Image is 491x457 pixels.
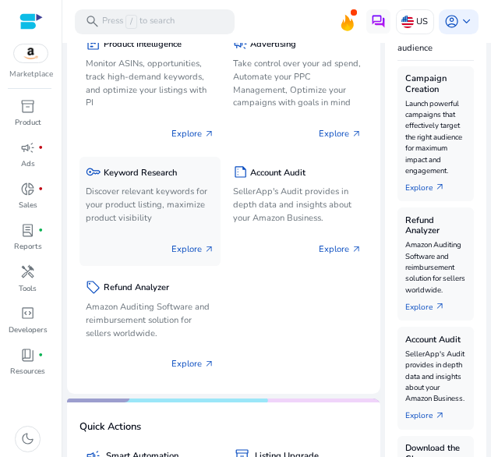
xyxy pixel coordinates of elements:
p: Amazon Auditing Software and reimbursement solution for sellers worldwide. [405,239,466,296]
span: lab_profile [20,223,35,238]
span: fiber_manual_record [38,186,43,191]
p: Tools [19,283,37,294]
p: Explore [171,128,214,141]
p: Resources [10,366,45,377]
p: Press to search [102,15,175,29]
p: Monitor ASINs, opportunities, track high-demand keywords, and optimize your listings with PI [86,58,214,110]
span: arrow_outward [435,302,445,312]
p: SellerApp's Audit provides in depth data and insights about your Amazon Business. [233,186,362,225]
p: Reports [14,241,42,252]
span: campaign [233,37,248,51]
span: donut_small [20,182,35,197]
p: Explore [171,243,214,257]
span: fiber_manual_record [38,228,43,232]
p: Marketplace [9,69,53,80]
span: book_4 [20,348,35,363]
span: / [125,15,137,29]
p: Explore [319,243,362,257]
p: Product [15,117,41,128]
h5: Keyword Research [104,168,177,178]
p: Amazon Auditing Software and reimbursement solution for sellers worldwide. [86,301,214,340]
span: arrow_outward [204,245,214,255]
span: arrow_outward [435,182,445,193]
span: search [85,14,100,29]
span: arrow_outward [351,129,362,140]
h4: Quick Actions [79,421,141,433]
span: fiber_manual_record [38,145,43,150]
span: summarize [233,165,248,179]
p: Ads [21,158,35,169]
h5: Advertising [250,39,296,49]
h5: Account Audit [250,168,306,178]
h5: Campaign Creation [405,73,466,94]
img: us.svg [401,16,414,28]
span: arrow_outward [435,411,445,421]
p: Explore [319,128,362,141]
span: package [86,37,101,51]
span: sell [86,280,101,295]
a: Explorearrow_outward [405,405,455,422]
span: fiber_manual_record [38,352,43,357]
p: SellerApp's Audit provides in depth data and insights about your Amazon Business. [405,349,466,405]
span: handyman [20,264,35,279]
span: code_blocks [20,306,35,321]
span: arrow_outward [351,245,362,255]
p: Take control over your ad spend, Automate your PPC Management, Optimize your campaigns with goals... [233,58,362,110]
p: Sales [19,200,37,211]
h5: Account Audit [405,335,466,345]
p: US [416,8,428,35]
span: arrow_outward [204,360,214,370]
span: keyboard_arrow_down [459,14,474,29]
a: Explorearrow_outward [405,296,455,313]
span: key [86,165,101,179]
p: Launch powerful campaigns that effectively target the right audience for maximum impact and engag... [405,98,466,177]
p: Explore [171,358,214,371]
span: inventory_2 [20,99,35,114]
p: Discover relevant keywords for your product listing, maximize product visibility [86,186,214,225]
a: Explorearrow_outward [405,176,455,193]
span: arrow_outward [204,129,214,140]
span: dark_mode [20,431,35,446]
h5: Refund Analyzer [104,282,169,292]
span: account_circle [444,14,459,29]
h5: Refund Analyzer [405,215,466,236]
span: campaign [20,140,35,155]
img: amazon.svg [14,44,48,63]
p: Developers [9,324,48,335]
h5: Product Intelligence [104,39,182,49]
